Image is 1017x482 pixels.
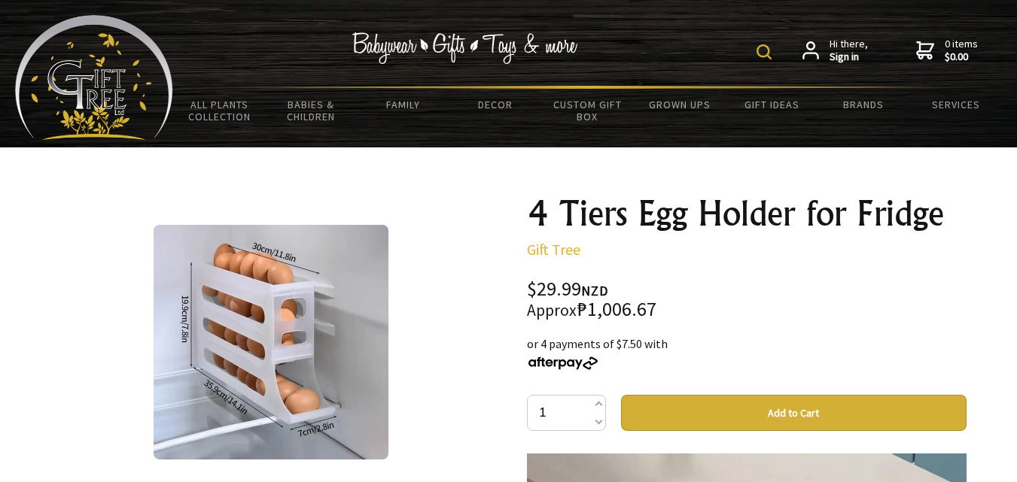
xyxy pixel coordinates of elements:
[154,225,388,459] img: 4 Tiers Egg Holder for Fridge
[916,38,978,64] a: 0 items$0.00
[726,89,818,120] a: Gift Ideas
[265,89,357,132] a: Babies & Children
[634,89,726,120] a: Grown Ups
[757,44,772,59] img: product search
[15,15,173,140] img: Babyware - Gifts - Toys and more...
[527,240,580,259] a: Gift Tree
[527,356,599,370] img: Afterpay
[527,335,967,371] div: or 4 payments of $7.50 with
[449,89,541,120] a: Decor
[527,300,577,320] small: Approx
[358,89,449,120] a: Family
[527,196,967,232] h1: 4 Tiers Egg Holder for Fridge
[802,38,868,64] a: Hi there,Sign in
[945,37,978,64] span: 0 items
[527,280,967,320] div: $29.99 ₱1,006.67
[945,50,978,64] strong: $0.00
[830,38,868,64] span: Hi there,
[541,89,633,132] a: Custom Gift Box
[581,282,608,299] span: NZD
[173,89,265,132] a: All Plants Collection
[910,89,1002,120] a: Services
[830,50,868,64] strong: Sign in
[352,32,578,64] img: Babywear - Gifts - Toys & more
[621,395,967,431] button: Add to Cart
[818,89,909,120] a: Brands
